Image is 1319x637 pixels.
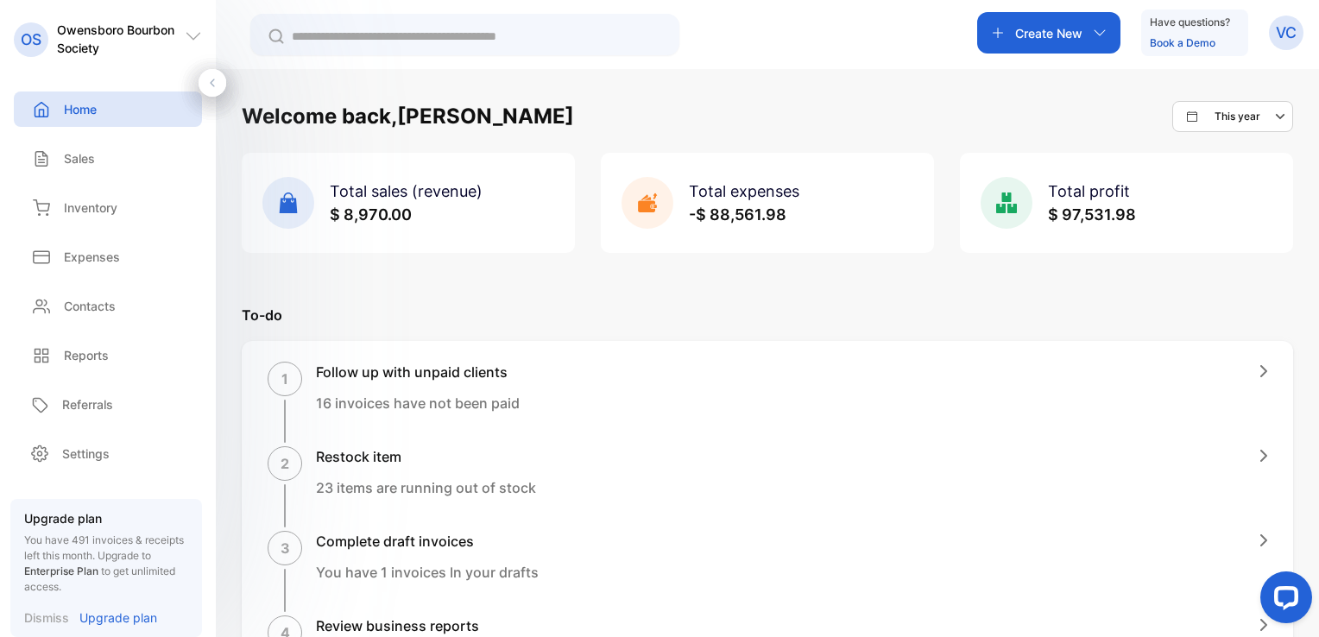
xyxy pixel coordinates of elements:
[1246,564,1319,637] iframe: LiveChat chat widget
[689,182,799,200] span: Total expenses
[281,369,288,389] p: 1
[64,199,117,217] p: Inventory
[281,538,290,558] p: 3
[24,609,69,627] p: Dismiss
[316,615,646,636] h1: Review business reports
[316,477,536,498] p: 23 items are running out of stock
[24,533,188,595] p: You have 491 invoices & receipts left this month.
[316,531,539,552] h1: Complete draft invoices
[24,564,98,577] span: Enterprise Plan
[62,445,110,463] p: Settings
[1172,101,1293,132] button: This year
[64,346,109,364] p: Reports
[24,509,188,527] p: Upgrade plan
[977,12,1120,54] button: Create New
[64,297,116,315] p: Contacts
[330,182,483,200] span: Total sales (revenue)
[21,28,41,51] p: OS
[57,21,185,57] p: Owensboro Bourbon Society
[316,393,520,413] p: 16 invoices have not been paid
[316,362,520,382] h1: Follow up with unpaid clients
[1048,205,1136,224] span: $ 97,531.98
[64,100,97,118] p: Home
[1150,36,1215,49] a: Book a Demo
[316,446,536,467] h1: Restock item
[64,149,95,167] p: Sales
[242,305,1293,325] p: To-do
[316,562,539,583] p: You have 1 invoices In your drafts
[1015,24,1082,42] p: Create New
[242,101,574,132] h1: Welcome back, [PERSON_NAME]
[689,205,786,224] span: -$ 88,561.98
[79,609,157,627] p: Upgrade plan
[330,205,412,224] span: $ 8,970.00
[281,453,289,474] p: 2
[1048,182,1130,200] span: Total profit
[64,248,120,266] p: Expenses
[1269,12,1303,54] button: VC
[69,609,157,627] a: Upgrade plan
[62,395,113,413] p: Referrals
[1215,109,1260,124] p: This year
[1150,14,1230,31] p: Have questions?
[24,549,175,593] span: Upgrade to to get unlimited access.
[1276,22,1297,44] p: VC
